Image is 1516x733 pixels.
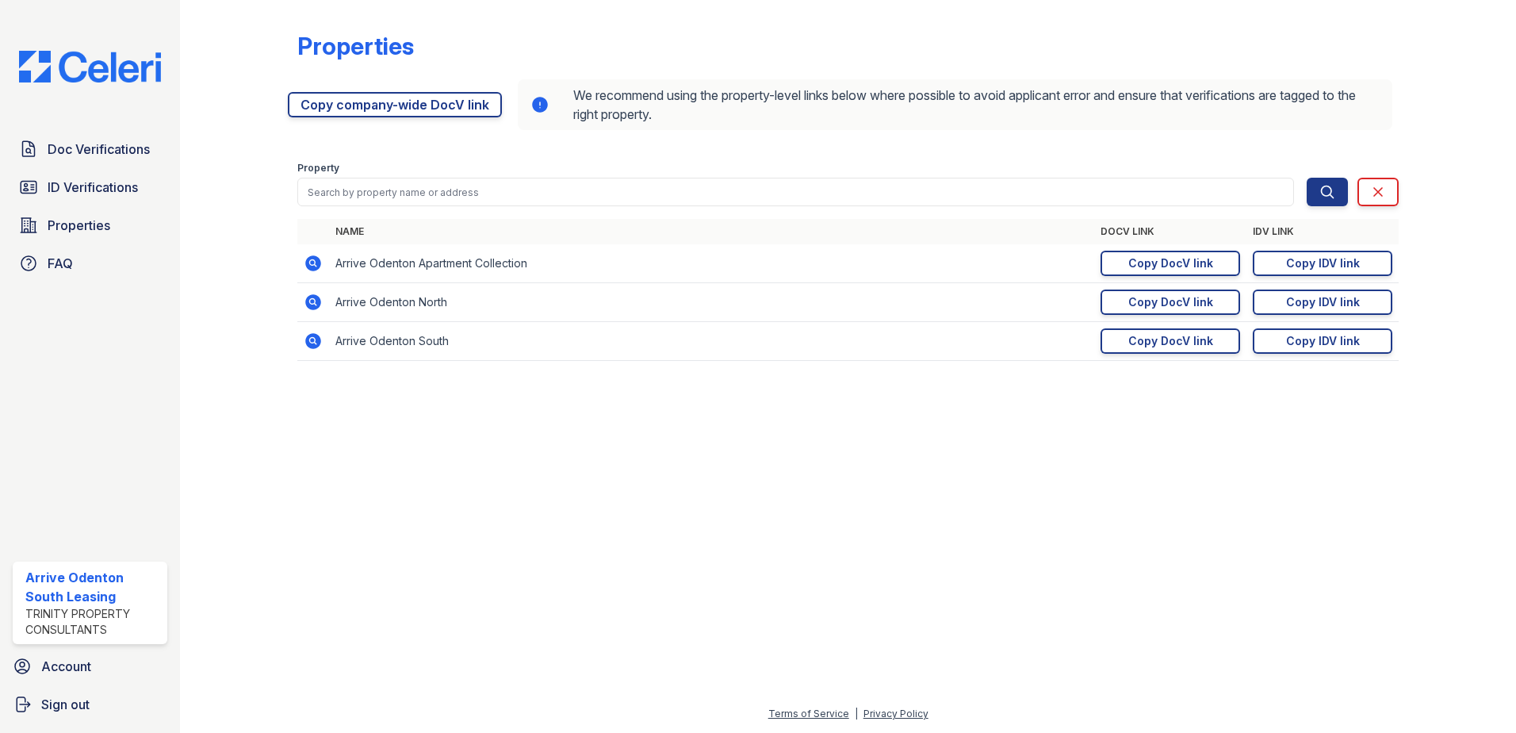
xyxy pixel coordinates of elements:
[329,322,1094,361] td: Arrive Odenton South
[13,171,167,203] a: ID Verifications
[1253,251,1392,276] a: Copy IDV link
[13,209,167,241] a: Properties
[13,248,167,279] a: FAQ
[6,650,174,682] a: Account
[1128,294,1213,310] div: Copy DocV link
[1101,290,1240,315] a: Copy DocV link
[1253,290,1392,315] a: Copy IDV link
[288,92,502,117] a: Copy company-wide DocV link
[13,133,167,165] a: Doc Verifications
[297,162,339,175] label: Property
[48,178,138,197] span: ID Verifications
[297,32,414,60] div: Properties
[6,51,174,83] img: CE_Logo_Blue-a8612792a0a2168367f1c8372b55b34899dd931a85d93a1a3d3e32e68fde9ad4.png
[25,606,161,638] div: Trinity Property Consultants
[329,244,1094,283] td: Arrive Odenton Apartment Collection
[329,219,1094,244] th: Name
[48,140,150,159] span: Doc Verifications
[1246,219,1399,244] th: IDV Link
[1286,294,1360,310] div: Copy IDV link
[41,657,91,676] span: Account
[41,695,90,714] span: Sign out
[1286,333,1360,349] div: Copy IDV link
[1101,251,1240,276] a: Copy DocV link
[48,254,73,273] span: FAQ
[25,568,161,606] div: Arrive Odenton South Leasing
[297,178,1294,206] input: Search by property name or address
[6,689,174,720] a: Sign out
[1286,255,1360,271] div: Copy IDV link
[863,708,928,720] a: Privacy Policy
[1101,328,1240,354] a: Copy DocV link
[518,79,1392,130] div: We recommend using the property-level links below where possible to avoid applicant error and ens...
[768,708,849,720] a: Terms of Service
[1094,219,1246,244] th: DocV Link
[1253,328,1392,354] a: Copy IDV link
[1128,255,1213,271] div: Copy DocV link
[48,216,110,235] span: Properties
[329,283,1094,322] td: Arrive Odenton North
[1128,333,1213,349] div: Copy DocV link
[855,708,858,720] div: |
